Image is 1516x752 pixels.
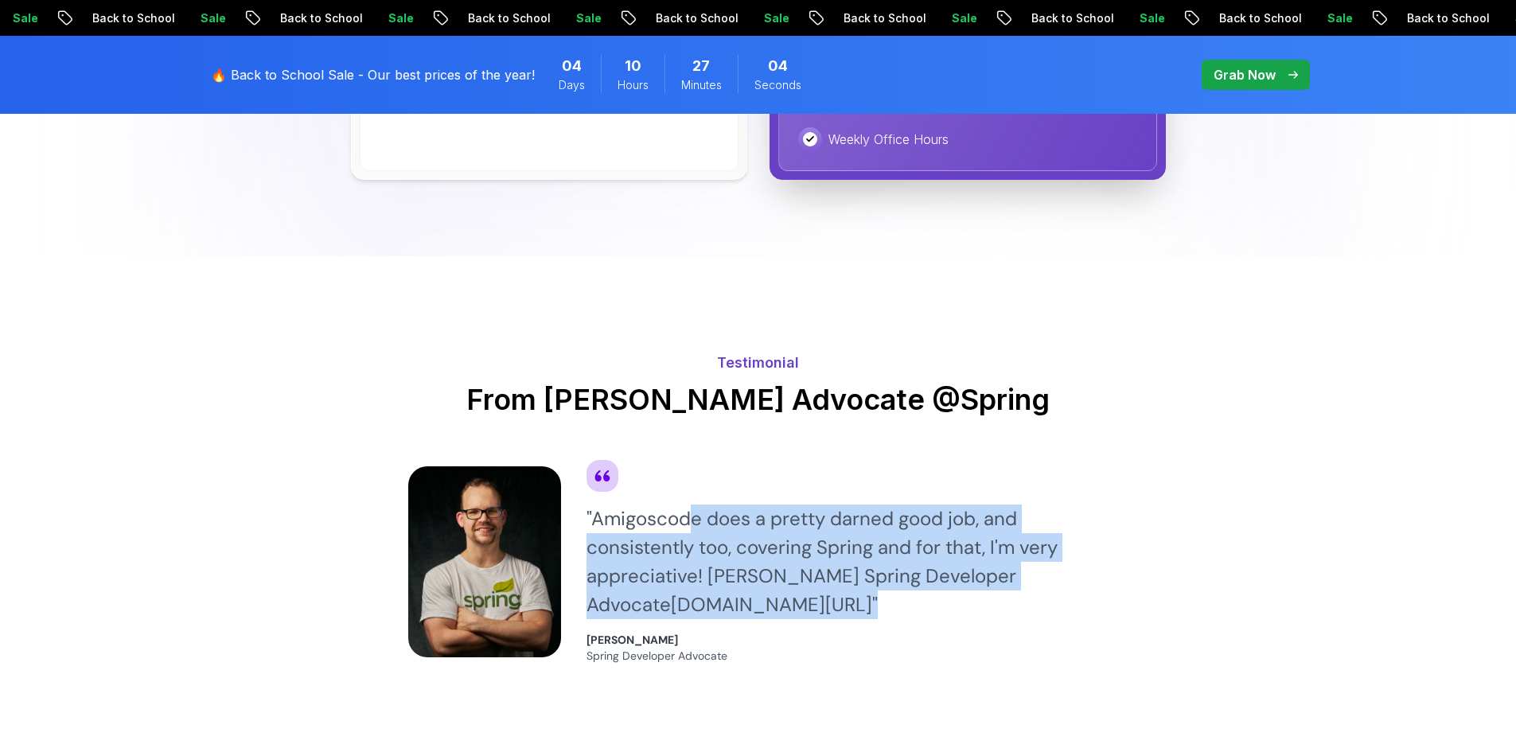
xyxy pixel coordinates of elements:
p: Back to School [1204,10,1312,26]
img: testimonial image [408,466,561,657]
span: 4 Seconds [768,55,788,77]
p: Back to School [641,10,749,26]
span: Days [559,77,585,93]
p: Sale [749,10,800,26]
p: Sale [373,10,424,26]
a: [DOMAIN_NAME][URL] [671,592,872,617]
span: Spring Developer Advocate [587,649,727,663]
p: Back to School [828,10,937,26]
div: " Amigoscode does a pretty darned good job, and consistently too, covering Spring and for that, I... [587,505,1109,619]
p: Sale [937,10,988,26]
span: Minutes [681,77,722,93]
span: Hours [618,77,649,93]
a: [PERSON_NAME] Spring Developer Advocate [587,632,727,664]
p: Sale [1312,10,1363,26]
p: Sale [1124,10,1175,26]
span: 4 Days [562,55,582,77]
p: Weekly Office Hours [828,130,949,149]
p: Testimonial [408,352,1109,374]
p: Sale [561,10,612,26]
span: Seconds [754,77,801,93]
p: Back to School [1016,10,1124,26]
p: Back to School [453,10,561,26]
p: Back to School [77,10,185,26]
h2: From [PERSON_NAME] Advocate @Spring [408,384,1109,415]
p: Sale [185,10,236,26]
p: Grab Now [1214,65,1276,84]
p: Back to School [1392,10,1500,26]
span: 10 Hours [625,55,641,77]
strong: [PERSON_NAME] [587,633,678,647]
span: 27 Minutes [692,55,710,77]
p: Back to School [265,10,373,26]
p: 🔥 Back to School Sale - Our best prices of the year! [211,65,535,84]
